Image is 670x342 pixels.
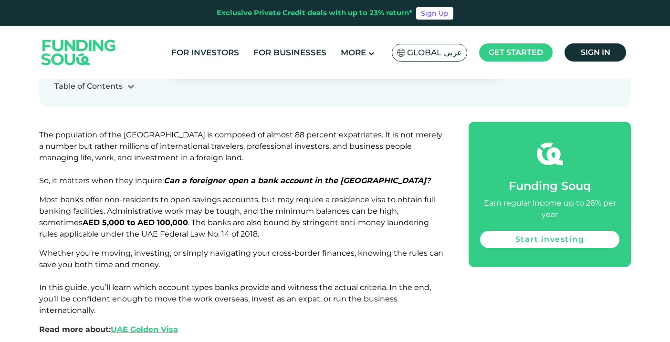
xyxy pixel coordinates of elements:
a: Sign Up [416,7,453,20]
a: Sign in [565,43,626,62]
span: Most banks offer non-residents to open savings accounts, but may require a residence visa to obta... [39,195,436,238]
strong: AED 5,000 to AED 100,000 [83,218,188,227]
span: More [341,48,366,57]
span: Read more about: [39,325,178,334]
img: fsicon [537,141,563,167]
span: Whether you’re moving, investing, or simply navigating your cross-border finances, knowing the ru... [39,249,443,315]
div: Table of Contents [54,81,123,92]
span: The population of the [GEOGRAPHIC_DATA] is composed of almost 88 percent expatriates. It is not m... [39,130,442,185]
a: UAE Golden Visa [111,325,178,334]
a: For Businesses [251,45,329,61]
div: Exclusive Private Credit deals with up to 23% return* [217,8,412,19]
img: Logo [32,29,126,77]
em: Can a foreigner open a bank account in the [GEOGRAPHIC_DATA]? [164,176,430,185]
span: Sign in [581,48,610,57]
span: Global عربي [407,47,462,58]
a: For Investors [169,45,241,61]
span: Get started [489,48,543,57]
a: Start investing [480,231,619,248]
span: Funding Souq [509,179,591,193]
div: Earn regular income up to 26% per year [480,197,619,220]
img: SA Flag [397,49,406,57]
